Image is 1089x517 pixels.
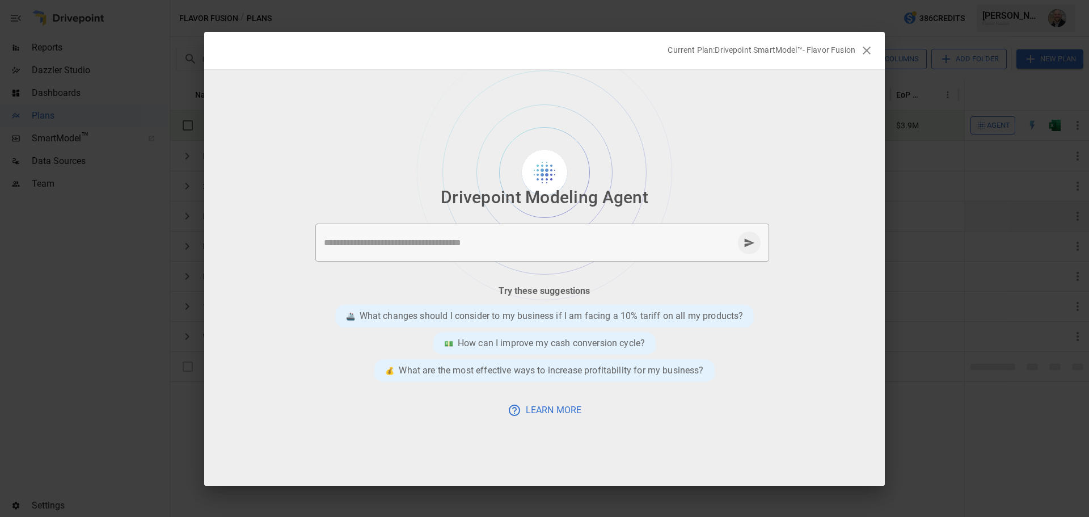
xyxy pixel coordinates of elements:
[433,332,656,355] div: 💵How can I improve my cash conversion cycle?
[346,309,355,323] div: 🚢
[526,403,582,417] p: Learn More
[417,70,672,300] img: Background
[444,337,453,350] div: 💵
[668,44,855,56] p: Current Plan: Drivepoint SmartModel™- Flavor Fusion
[360,309,744,323] p: What changes should I consider to my business if I am facing a 10% tariff on all my products?
[374,359,714,382] div: 💰What are the most effective ways to increase profitability for my business?
[500,400,590,420] button: Learn More
[335,305,754,327] div: 🚢What changes should I consider to my business if I am facing a 10% tariff on all my products?
[499,284,590,298] p: Try these suggestions
[458,337,645,350] p: How can I improve my cash conversion cycle?
[441,184,648,210] p: Drivepoint Modeling Agent
[385,364,394,377] div: 💰
[399,364,703,377] p: What are the most effective ways to increase profitability for my business?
